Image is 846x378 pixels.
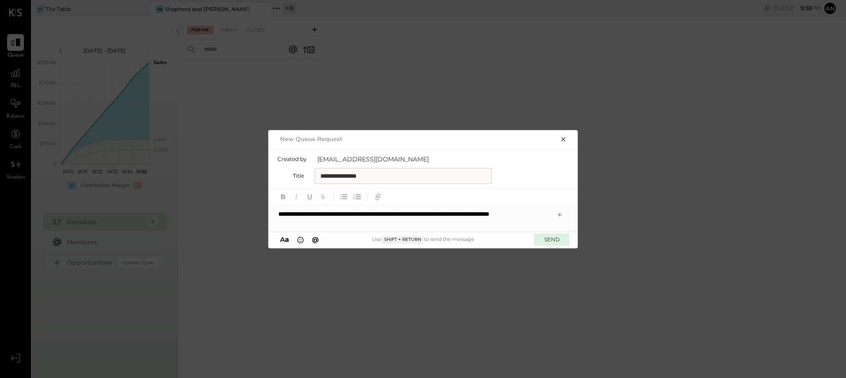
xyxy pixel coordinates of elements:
[277,235,292,244] button: Aa
[338,191,350,202] button: Unordered List
[317,155,494,164] span: [EMAIL_ADDRESS][DOMAIN_NAME]
[277,172,304,179] label: Title
[285,235,289,244] span: a
[372,191,384,202] button: Add URL
[317,191,329,202] button: Strikethrough
[291,191,302,202] button: Italic
[280,135,342,142] h2: New Queue Request
[351,191,363,202] button: Ordered List
[534,233,569,245] button: SEND
[277,156,307,162] label: Created by
[312,235,319,244] span: @
[321,236,525,244] div: Use to send the message
[304,191,315,202] button: Underline
[309,235,322,244] button: @
[277,191,289,202] button: Bold
[381,236,424,244] span: Shift + Return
